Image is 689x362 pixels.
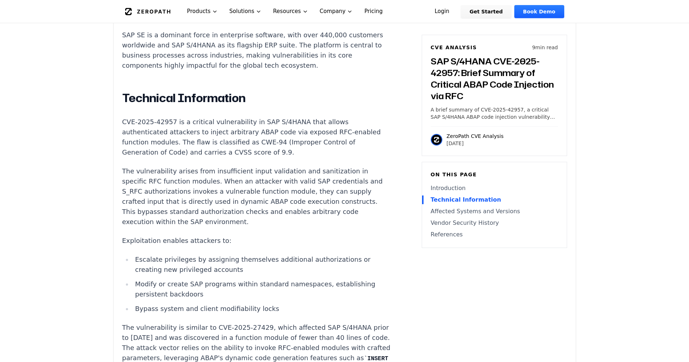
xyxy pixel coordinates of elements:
[122,91,391,105] h2: Technical Information
[431,44,477,51] h6: CVE Analysis
[132,279,391,299] li: Modify or create SAP programs within standard namespaces, establishing persistent backdoors
[431,207,558,216] a: Affected Systems and Versions
[447,132,504,140] p: ZeroPath CVE Analysis
[431,134,442,146] img: ZeroPath CVE Analysis
[431,184,558,193] a: Introduction
[431,219,558,227] a: Vendor Security History
[132,304,391,314] li: Bypass system and client modifiability locks
[532,44,558,51] p: 9 min read
[431,106,558,121] p: A brief summary of CVE-2025-42957, a critical SAP S/4HANA ABAP code injection vulnerability via R...
[447,140,504,147] p: [DATE]
[461,5,511,18] a: Get Started
[122,236,391,246] p: Exploitation enables attackers to:
[431,171,558,178] h6: On this page
[431,230,558,239] a: References
[122,166,391,227] p: The vulnerability arises from insufficient input validation and sanitization in specific RFC func...
[122,117,391,157] p: CVE-2025-42957 is a critical vulnerability in SAP S/4HANA that allows authenticated attackers to ...
[132,254,391,275] li: Escalate privileges by assigning themselves additional authorizations or creating new privileged ...
[431,195,558,204] a: Technical Information
[431,55,558,102] h3: SAP S/4HANA CVE-2025-42957: Brief Summary of Critical ABAP Code Injection via RFC
[514,5,564,18] a: Book Demo
[122,30,391,71] p: SAP SE is a dominant force in enterprise software, with over 440,000 customers worldwide and SAP ...
[426,5,458,18] a: Login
